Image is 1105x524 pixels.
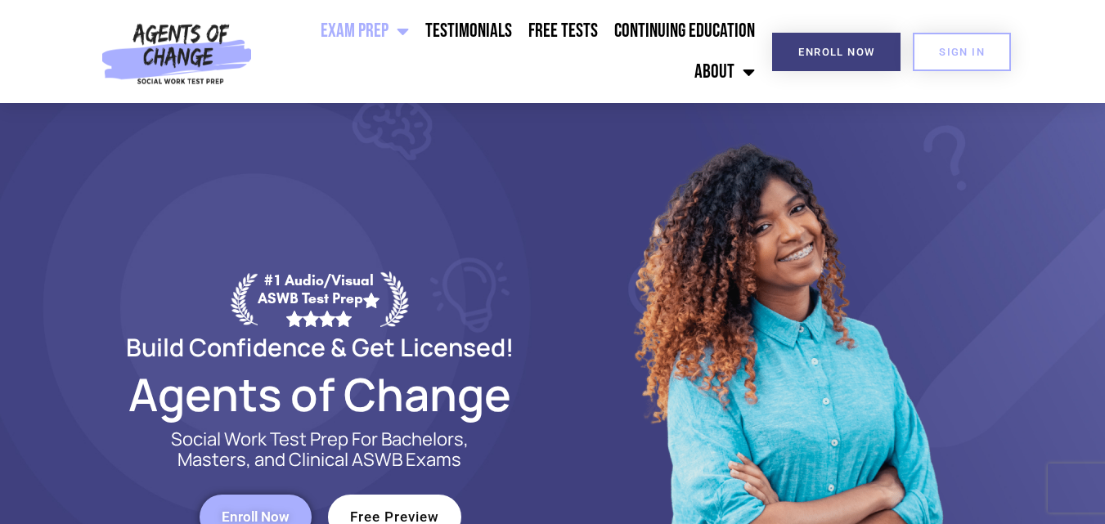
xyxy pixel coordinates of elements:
h2: Agents of Change [87,375,553,413]
span: Enroll Now [222,510,290,524]
a: SIGN IN [913,33,1011,71]
span: Enroll Now [798,47,874,57]
a: Continuing Education [606,11,763,52]
a: Free Tests [520,11,606,52]
h2: Build Confidence & Get Licensed! [87,335,553,359]
span: Free Preview [350,510,439,524]
a: Testimonials [417,11,520,52]
a: Enroll Now [772,33,901,71]
a: About [686,52,763,92]
a: Exam Prep [312,11,417,52]
div: #1 Audio/Visual ASWB Test Prep [258,271,380,326]
nav: Menu [259,11,764,92]
span: SIGN IN [939,47,985,57]
p: Social Work Test Prep For Bachelors, Masters, and Clinical ASWB Exams [152,429,487,470]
